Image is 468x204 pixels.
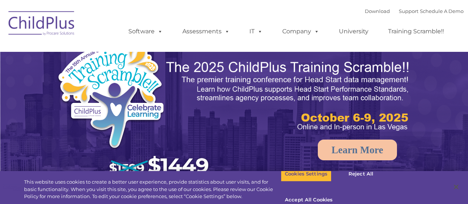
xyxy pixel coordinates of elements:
[331,24,376,39] a: University
[121,24,170,39] a: Software
[448,179,464,195] button: Close
[365,8,464,14] font: |
[399,8,418,14] a: Support
[365,8,390,14] a: Download
[275,24,327,39] a: Company
[381,24,451,39] a: Training Scramble!!
[281,166,331,182] button: Cookies Settings
[24,178,281,200] div: This website uses cookies to create a better user experience, provide statistics about user visit...
[5,6,79,43] img: ChildPlus by Procare Solutions
[242,24,270,39] a: IT
[175,24,237,39] a: Assessments
[318,140,397,160] a: Learn More
[338,166,384,182] button: Reject All
[420,8,464,14] a: Schedule A Demo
